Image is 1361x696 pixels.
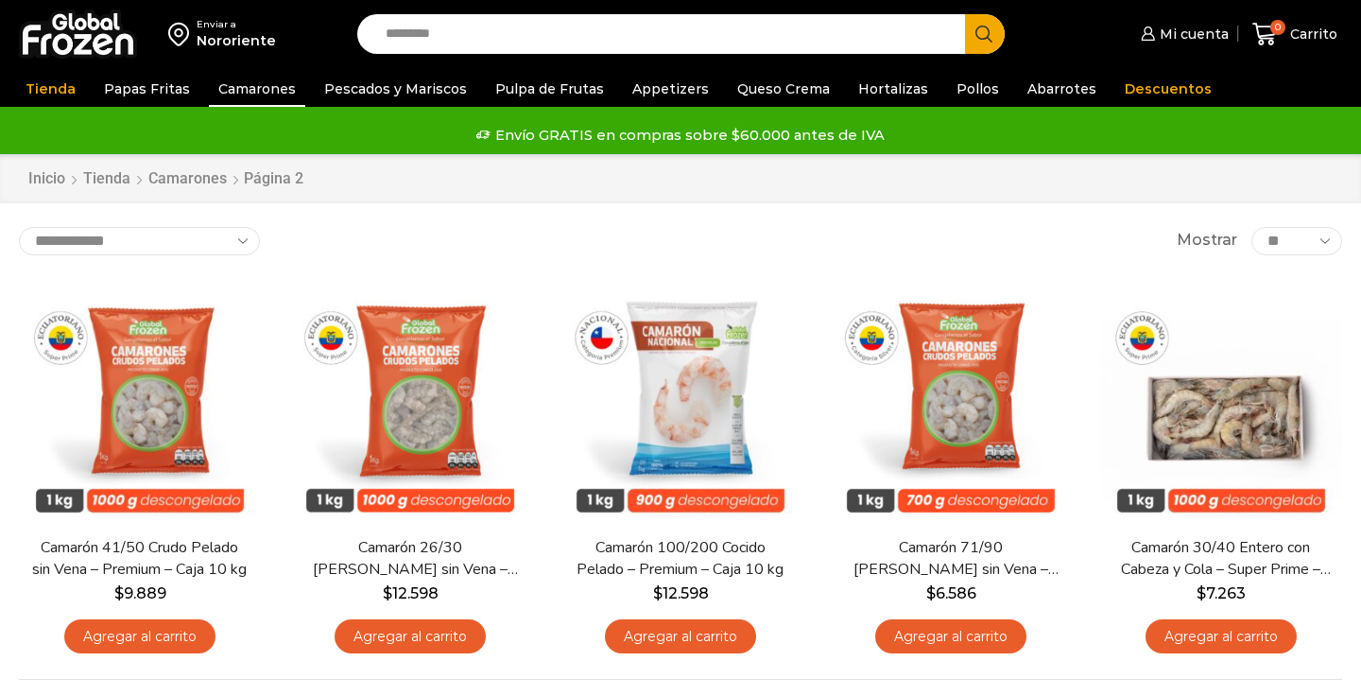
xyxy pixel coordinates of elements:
[926,584,976,602] bdi: 6.586
[842,537,1060,581] a: Camarón 71/90 [PERSON_NAME] sin Vena – Silver – Caja 10 kg
[653,584,663,602] span: $
[1136,15,1229,53] a: Mi cuenta
[383,584,439,602] bdi: 12.598
[1285,25,1337,43] span: Carrito
[95,71,199,107] a: Papas Fritas
[209,71,305,107] a: Camarones
[653,584,709,602] bdi: 12.598
[315,71,476,107] a: Pescados y Mariscos
[849,71,938,107] a: Hortalizas
[31,537,249,581] a: Camarón 41/50 Crudo Pelado sin Vena – Premium – Caja 10 kg
[875,619,1026,654] a: Agregar al carrito: “Camarón 71/90 Crudo Pelado sin Vena - Silver - Caja 10 kg”
[623,71,718,107] a: Appetizers
[82,168,131,190] a: Tienda
[244,169,303,187] span: Página 2
[301,537,519,581] a: Camarón 26/30 [PERSON_NAME] sin Vena – Super Prime – Caja 10 kg
[965,14,1005,54] button: Search button
[335,619,486,654] a: Agregar al carrito: “Camarón 26/30 Crudo Pelado sin Vena - Super Prime - Caja 10 kg”
[926,584,936,602] span: $
[572,537,789,581] a: Camarón 100/200 Cocido Pelado – Premium – Caja 10 kg
[1248,12,1342,57] a: 0 Carrito
[114,584,166,602] bdi: 9.889
[19,227,260,255] select: Pedido de la tienda
[1112,537,1330,581] a: Camarón 30/40 Entero con Cabeza y Cola – Super Prime – Caja 10 kg
[197,18,276,31] div: Enviar a
[1197,584,1206,602] span: $
[1197,584,1246,602] bdi: 7.263
[114,584,124,602] span: $
[27,168,66,190] a: Inicio
[1155,25,1229,43] span: Mi cuenta
[27,168,307,190] nav: Breadcrumb
[1146,619,1297,654] a: Agregar al carrito: “Camarón 30/40 Entero con Cabeza y Cola - Super Prime - Caja 10 kg”
[16,71,85,107] a: Tienda
[486,71,613,107] a: Pulpa de Frutas
[168,18,197,50] img: address-field-icon.svg
[1270,20,1285,35] span: 0
[383,584,392,602] span: $
[728,71,839,107] a: Queso Crema
[1018,71,1106,107] a: Abarrotes
[197,31,276,50] div: Nororiente
[1177,230,1237,252] span: Mostrar
[947,71,1008,107] a: Pollos
[1115,71,1221,107] a: Descuentos
[605,619,756,654] a: Agregar al carrito: “Camarón 100/200 Cocido Pelado - Premium - Caja 10 kg”
[147,168,228,190] a: Camarones
[64,619,215,654] a: Agregar al carrito: “Camarón 41/50 Crudo Pelado sin Vena - Premium - Caja 10 kg”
